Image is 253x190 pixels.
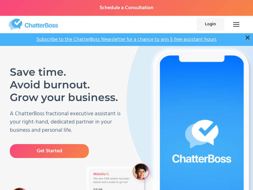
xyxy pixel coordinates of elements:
p: A ChatterBoss fractional executive assistant is your right-hand, dedicated partner in your busine... [10,110,126,135]
a: Subscribe to the ChatterBoss Newsletter for a chance to win 5 free assistant hours [33,36,220,43]
h1: Save time. Avoid burnout. Grow your business. [10,66,126,104]
a: Get Started [10,144,89,158]
a: Login [197,18,224,31]
a: home [3,19,64,30]
a: × [245,34,250,42]
div: menu [227,14,245,35]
